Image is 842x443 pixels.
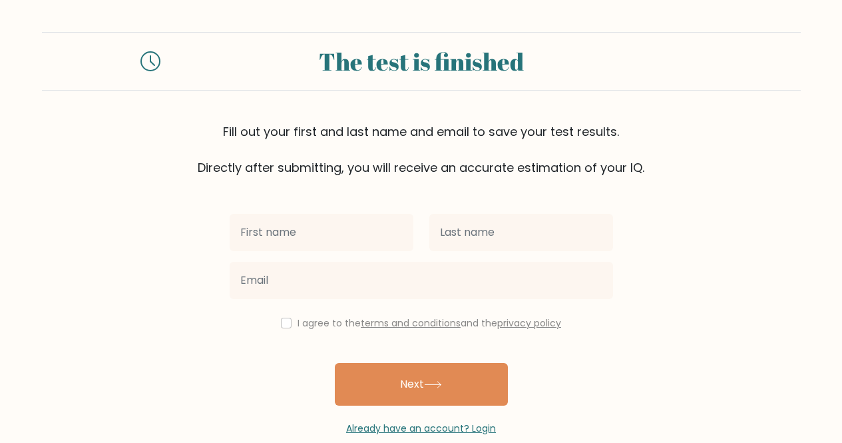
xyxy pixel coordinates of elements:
a: privacy policy [497,316,561,330]
label: I agree to the and the [298,316,561,330]
div: Fill out your first and last name and email to save your test results. Directly after submitting,... [42,123,801,177]
div: The test is finished [176,43,666,79]
a: Already have an account? Login [346,422,496,435]
button: Next [335,363,508,406]
input: First name [230,214,413,251]
input: Last name [429,214,613,251]
input: Email [230,262,613,299]
a: terms and conditions [361,316,461,330]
